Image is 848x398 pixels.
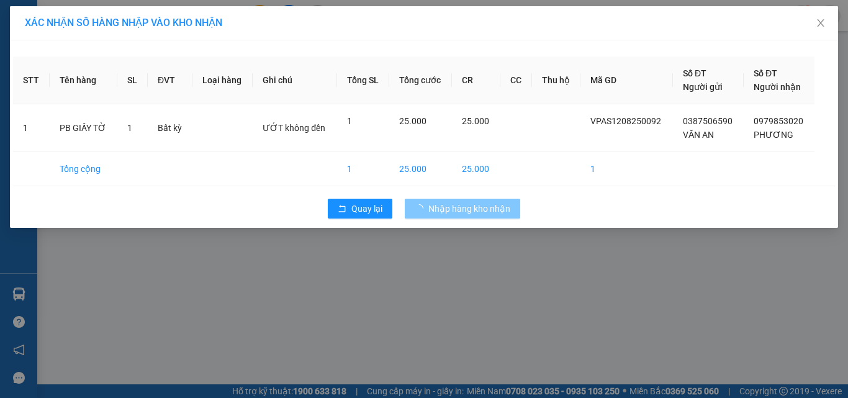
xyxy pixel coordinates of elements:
[263,123,325,133] span: ƯỚT không đền
[25,17,222,29] span: XÁC NHẬN SỐ HÀNG NHẬP VÀO KHO NHẬN
[500,57,532,104] th: CC
[428,202,510,215] span: Nhập hàng kho nhận
[580,57,673,104] th: Mã GD
[399,116,426,126] span: 25.000
[50,57,117,104] th: Tên hàng
[389,152,452,186] td: 25.000
[27,90,76,97] span: 10:21:34 [DATE]
[683,130,714,140] span: VĂN AN
[683,68,706,78] span: Số ĐT
[328,199,392,219] button: rollbackQuay lại
[351,202,382,215] span: Quay lại
[98,7,170,17] strong: ĐỒNG PHƯỚC
[192,57,253,104] th: Loại hàng
[452,57,500,104] th: CR
[98,55,152,63] span: Hotline: 19001152
[590,116,661,126] span: VPAS1208250092
[117,57,148,104] th: SL
[405,199,520,219] button: Nhập hàng kho nhận
[337,57,390,104] th: Tổng SL
[338,204,346,214] span: rollback
[98,20,167,35] span: Bến xe [GEOGRAPHIC_DATA]
[803,6,838,41] button: Close
[148,104,192,152] td: Bất kỳ
[754,116,803,126] span: 0979853020
[532,57,580,104] th: Thu hộ
[4,7,60,62] img: logo
[683,82,723,92] span: Người gửi
[98,37,171,53] span: 01 Võ Văn Truyện, KP.1, Phường 2
[452,152,500,186] td: 25.000
[683,116,733,126] span: 0387506590
[754,82,801,92] span: Người nhận
[754,68,777,78] span: Số ĐT
[816,18,826,28] span: close
[415,204,428,213] span: loading
[62,79,129,88] span: VPTL1208250005
[580,152,673,186] td: 1
[148,57,192,104] th: ĐVT
[389,57,452,104] th: Tổng cước
[34,67,152,77] span: -----------------------------------------
[754,130,793,140] span: PHƯƠNG
[127,123,132,133] span: 1
[50,104,117,152] td: PB GIẤY TỜ
[13,57,50,104] th: STT
[253,57,336,104] th: Ghi chú
[4,90,76,97] span: In ngày:
[462,116,489,126] span: 25.000
[4,80,129,88] span: [PERSON_NAME]:
[50,152,117,186] td: Tổng cộng
[13,104,50,152] td: 1
[337,152,390,186] td: 1
[347,116,352,126] span: 1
